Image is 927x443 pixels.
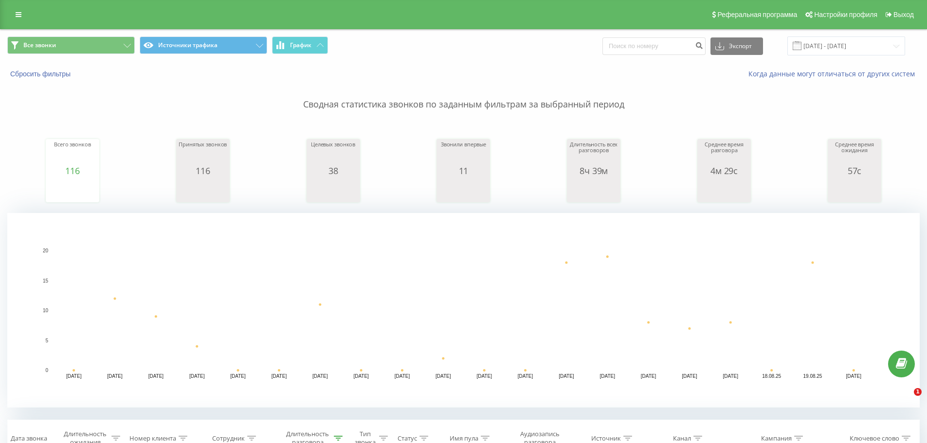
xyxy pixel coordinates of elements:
a: Когда данные могут отличаться от других систем [748,69,920,78]
div: Среднее время ожидания [830,142,879,166]
text: [DATE] [189,373,205,379]
div: 116 [48,166,97,176]
svg: A chart. [48,176,97,205]
text: [DATE] [436,373,451,379]
text: 0 [45,368,48,373]
text: [DATE] [148,373,164,379]
div: Ключевое слово [850,434,899,443]
div: Статус [398,434,417,443]
div: Принятых звонков [179,142,227,166]
span: 1 [914,388,922,396]
p: Сводная статистика звонков по заданным фильтрам за выбранный период [7,79,920,111]
text: [DATE] [682,373,697,379]
div: 4м 29с [700,166,748,176]
svg: A chart. [309,176,358,205]
text: [DATE] [476,373,492,379]
text: [DATE] [230,373,246,379]
text: 19.08.25 [803,373,822,379]
text: [DATE] [518,373,533,379]
span: Реферальная программа [717,11,797,18]
svg: A chart. [7,213,920,408]
text: [DATE] [641,373,656,379]
text: [DATE] [312,373,328,379]
text: [DATE] [353,373,369,379]
div: Сотрудник [212,434,245,443]
div: Среднее время разговора [700,142,748,166]
text: [DATE] [723,373,739,379]
span: Настройки профиля [814,11,877,18]
div: 38 [309,166,358,176]
text: 5 [45,338,48,343]
span: Все звонки [23,41,56,49]
iframe: Intercom live chat [894,388,917,411]
text: 10 [43,308,49,313]
div: 57с [830,166,879,176]
text: [DATE] [66,373,82,379]
text: 20 [43,248,49,253]
div: Канал [673,434,691,443]
text: [DATE] [107,373,123,379]
text: [DATE] [559,373,574,379]
div: Имя пула [450,434,478,443]
div: Длительность всех разговоров [569,142,618,166]
div: 11 [439,166,488,176]
svg: A chart. [569,176,618,205]
button: Источники трафика [140,36,267,54]
span: График [290,42,311,49]
text: [DATE] [395,373,410,379]
div: 116 [179,166,227,176]
button: Сбросить фильтры [7,70,75,78]
div: Звонили впервые [439,142,488,166]
text: [DATE] [600,373,615,379]
svg: A chart. [439,176,488,205]
div: 8ч 39м [569,166,618,176]
div: Всего звонков [48,142,97,166]
text: [DATE] [846,373,862,379]
div: Источник [591,434,621,443]
button: График [272,36,328,54]
text: 15 [43,278,49,284]
div: Целевых звонков [309,142,358,166]
div: Кампания [761,434,792,443]
text: [DATE] [272,373,287,379]
div: Номер клиента [129,434,176,443]
button: Экспорт [710,37,763,55]
div: Дата звонка [11,434,47,443]
svg: A chart. [830,176,879,205]
svg: A chart. [179,176,227,205]
svg: A chart. [700,176,748,205]
text: 18.08.25 [762,373,781,379]
input: Поиск по номеру [602,37,706,55]
span: Выход [893,11,914,18]
button: Все звонки [7,36,135,54]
